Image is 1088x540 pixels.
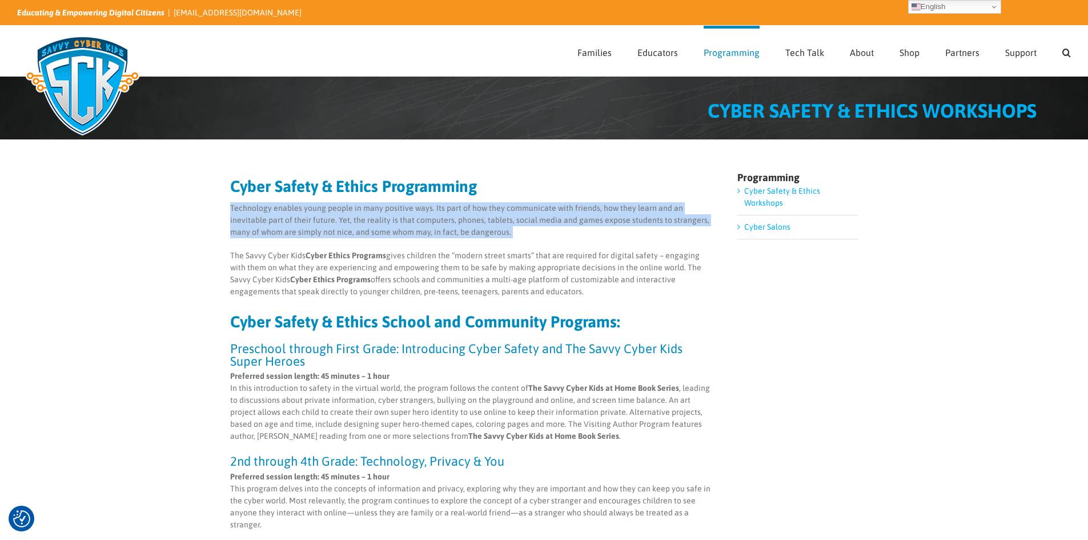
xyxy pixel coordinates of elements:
strong: The Savvy Cyber Kids at Home Book Series [528,383,679,393]
a: Cyber Safety & Ethics Workshops [744,186,820,207]
strong: Cyber Ethics Programs [290,275,371,284]
p: This program delves into the concepts of information and privacy, exploring why they are importan... [230,471,713,531]
a: Tech Talk [785,26,824,76]
a: Support [1005,26,1037,76]
strong: The Savvy Cyber Kids at Home Book Series [468,431,619,441]
img: Savvy Cyber Kids Logo [17,29,148,143]
a: Cyber Salons [744,222,790,231]
span: Tech Talk [785,48,824,57]
span: Shop [900,48,920,57]
h2: Cyber Safety & Ethics Programming [230,178,713,194]
span: Programming [704,48,760,57]
span: Families [577,48,612,57]
a: Shop [900,26,920,76]
strong: Preferred session length: 45 minutes – 1 hour [230,472,390,481]
h3: 2nd through 4th Grade: Technology, Privacy & You [230,455,713,467]
img: Revisit consent button [13,510,30,527]
span: About [850,48,874,57]
p: The Savvy Cyber Kids gives children the “modern street smarts” that are required for digital safe... [230,250,713,298]
h4: Programming [737,173,858,183]
p: In this introduction to safety in the virtual world, the program follows the content of , leading... [230,370,713,442]
button: Consent Preferences [13,510,30,527]
a: [EMAIL_ADDRESS][DOMAIN_NAME] [174,8,302,17]
span: CYBER SAFETY & ETHICS WORKSHOPS [708,99,1037,122]
strong: Cyber Safety & Ethics School and Community Programs: [230,313,620,331]
strong: Preferred session length: 45 minutes – 1 hour [230,371,390,381]
span: Partners [945,48,979,57]
strong: Cyber Ethics Programs [306,251,386,260]
span: Educators [637,48,678,57]
a: Programming [704,26,760,76]
a: Partners [945,26,979,76]
a: Search [1062,26,1071,76]
i: Educating & Empowering Digital Citizens [17,8,164,17]
nav: Main Menu [577,26,1071,76]
h3: Preschool through First Grade: Introducing Cyber Safety and The Savvy Cyber Kids Super Heroes [230,342,713,367]
a: About [850,26,874,76]
a: Families [577,26,612,76]
span: Support [1005,48,1037,57]
p: Technology enables young people in many positive ways. Its part of how they communicate with frie... [230,202,713,238]
img: en [912,2,921,11]
a: Educators [637,26,678,76]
